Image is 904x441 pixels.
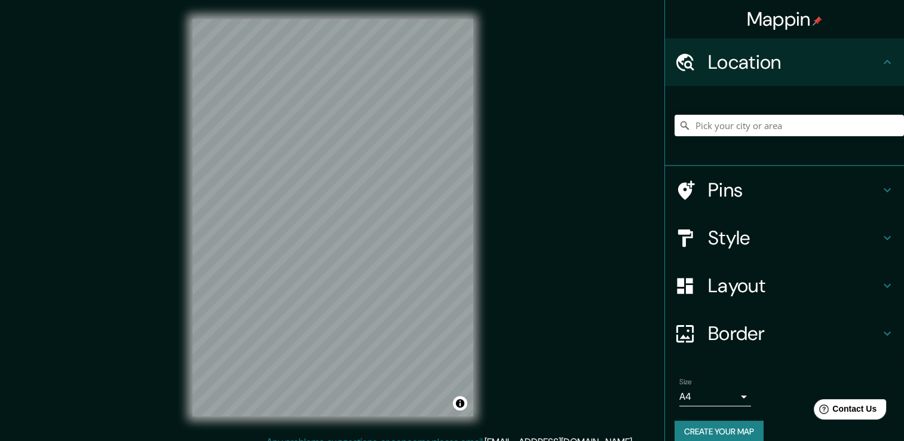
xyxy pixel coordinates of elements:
[679,377,692,387] label: Size
[679,387,751,406] div: A4
[813,16,822,26] img: pin-icon.png
[665,310,904,357] div: Border
[708,50,880,74] h4: Location
[798,394,891,428] iframe: Help widget launcher
[453,396,467,411] button: Toggle attribution
[665,38,904,86] div: Location
[665,166,904,214] div: Pins
[665,262,904,310] div: Layout
[708,274,880,298] h4: Layout
[665,214,904,262] div: Style
[675,115,904,136] input: Pick your city or area
[708,178,880,202] h4: Pins
[747,7,823,31] h4: Mappin
[708,321,880,345] h4: Border
[708,226,880,250] h4: Style
[192,19,473,416] canvas: Map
